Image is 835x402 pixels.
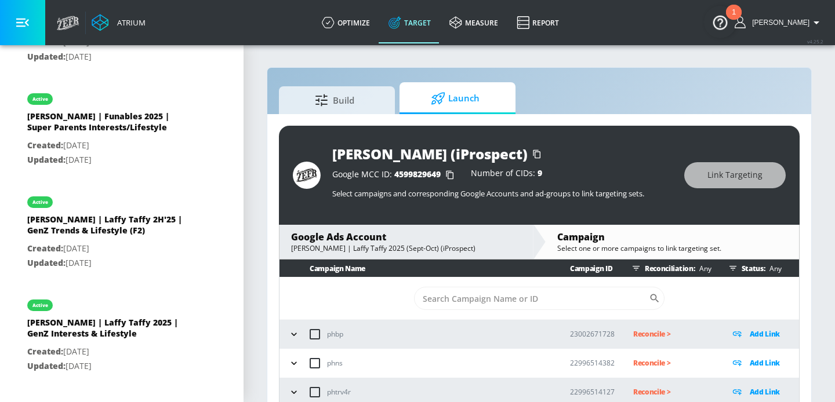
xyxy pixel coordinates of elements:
button: [PERSON_NAME] [735,16,823,30]
div: Google MCC ID: [332,169,459,181]
div: active [32,302,48,308]
div: Reconciliation: [627,260,711,277]
a: Atrium [92,14,146,31]
div: active[PERSON_NAME] | Laffy Taffy 2H'25 | GenZ Trends & Lifestyle (F2)Created:[DATE]Updated:[DATE] [19,185,225,279]
p: Add Link [750,327,780,341]
span: v 4.25.2 [807,38,823,45]
div: Google Ads Account [291,231,521,243]
span: Updated: [27,257,66,268]
p: Reconcile > [633,385,711,399]
div: Search CID Name or Number [414,287,665,310]
p: Any [765,262,781,275]
p: 22996514127 [570,386,615,398]
div: [PERSON_NAME] | Funables 2025 | Super Parents Interests/Lifestyle [27,111,190,138]
p: Any [695,262,711,275]
p: Select campaigns and corresponding Google Accounts and ad-groups to link targeting sets. [332,188,673,199]
span: Updated: [27,51,66,62]
p: phtrv4r [327,386,351,398]
p: [DATE] [27,345,190,359]
p: phns [327,357,343,369]
div: Campaign [557,231,787,243]
div: [PERSON_NAME] | Laffy Taffy 2H'25 | GenZ Trends & Lifestyle (F2) [27,214,190,242]
a: Target [379,2,440,43]
div: Select one or more campaigns to link targeting set. [557,243,787,253]
div: Add Link [730,327,799,341]
span: 4599829649 [394,169,441,180]
p: Add Link [750,385,780,399]
div: Status: [724,260,799,277]
p: [DATE] [27,242,190,256]
div: Atrium [112,17,146,28]
div: Number of CIDs: [471,169,542,181]
a: Report [507,2,568,43]
p: 23002671728 [570,328,615,340]
div: Google Ads Account[PERSON_NAME] | Laffy Taffy 2025 (Sept-Oct) (iProspect) [279,225,533,259]
div: Add Link [730,385,799,399]
p: [DATE] [27,153,190,167]
span: Launch [411,85,499,112]
p: phbp [327,328,343,340]
p: [DATE] [27,138,190,153]
div: active [32,199,48,205]
div: [PERSON_NAME] | Laffy Taffy 2025 (Sept-Oct) (iProspect) [291,243,521,253]
a: measure [440,2,507,43]
p: 22996514382 [570,357,615,369]
p: Add Link [750,356,780,370]
div: active[PERSON_NAME] | Laffy Taffy 2025 | GenZ Interests & LifestyleCreated:[DATE]Updated:[DATE] [19,288,225,382]
span: Build [291,86,379,114]
p: Reconcile > [633,356,711,370]
span: Updated: [27,154,66,165]
div: [PERSON_NAME] (iProspect) [332,144,528,163]
span: Created: [27,140,63,151]
p: [DATE] [27,50,190,64]
span: login as: eugenia.kim@zefr.com [747,19,809,27]
button: Open Resource Center, 1 new notification [704,6,736,38]
p: [DATE] [27,359,190,374]
th: Campaign ID [551,260,615,277]
div: Add Link [730,356,799,370]
div: active [32,96,48,102]
p: Reconcile > [633,327,711,341]
p: [DATE] [27,256,190,271]
a: optimize [313,2,379,43]
div: 1 [732,12,736,27]
span: Created: [27,243,63,254]
span: Updated: [27,360,66,371]
span: Created: [27,346,63,357]
input: Search Campaign Name or ID [414,287,649,310]
th: Campaign Name [279,260,551,277]
div: active[PERSON_NAME] | Funables 2025 | Super Parents Interests/LifestyleCreated:[DATE]Updated:[DATE] [19,82,225,176]
div: [PERSON_NAME] | Laffy Taffy 2025 | GenZ Interests & Lifestyle [27,317,190,345]
span: 9 [538,167,542,178]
